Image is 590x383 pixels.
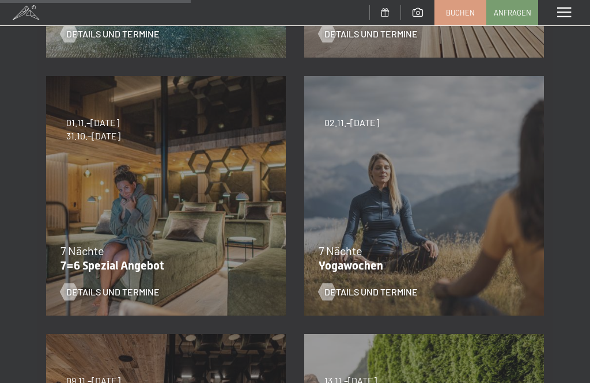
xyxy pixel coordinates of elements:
a: Details und Termine [60,286,160,298]
span: Details und Termine [324,28,418,40]
span: Einwilligung Marketing* [184,219,279,231]
span: 01.11.–[DATE] [66,116,120,129]
a: Details und Termine [60,28,160,40]
a: Details und Termine [319,286,418,298]
a: Anfragen [487,1,538,25]
span: Buchen [446,7,475,18]
span: Anfragen [494,7,531,18]
p: 7=6 Spezial Angebot [60,259,266,272]
span: 7 Nächte [60,244,104,257]
a: Details und Termine [319,28,418,40]
a: Buchen [435,1,486,25]
span: Details und Termine [66,28,160,40]
span: 31.10.–[DATE] [66,130,120,142]
span: 02.11.–[DATE] [324,116,379,129]
span: 7 Nächte [319,244,362,257]
p: Yogawochen [319,259,524,272]
span: Details und Termine [324,286,418,298]
span: Details und Termine [66,286,160,298]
